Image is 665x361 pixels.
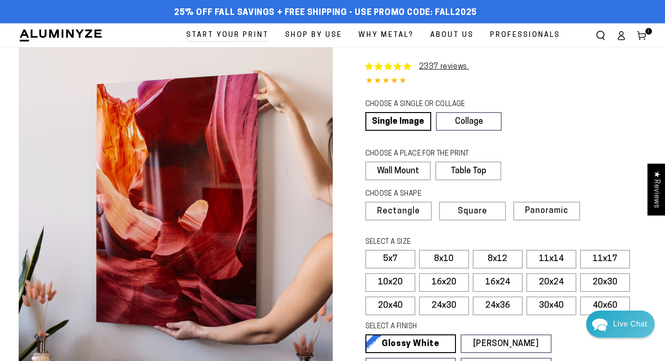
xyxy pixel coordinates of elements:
[351,23,421,47] a: Why Metal?
[430,29,474,42] span: About Us
[613,311,647,338] div: Contact Us Directly
[423,23,481,47] a: About Us
[365,334,456,353] a: Glossy White
[473,250,523,269] label: 8x12
[174,8,477,18] span: 25% off FALL Savings + Free Shipping - Use Promo Code: FALL2025
[365,237,531,248] legend: SELECT A SIZE
[461,334,552,353] a: [PERSON_NAME]
[419,63,469,71] a: 2337 reviews.
[365,322,531,332] legend: SELECT A FINISH
[647,28,650,35] span: 1
[590,25,611,46] summary: Search our site
[365,99,493,110] legend: CHOOSE A SINGLE OR COLLAGE
[419,297,469,315] label: 24x30
[473,273,523,292] label: 16x24
[526,273,576,292] label: 20x24
[365,112,431,131] a: Single Image
[490,29,560,42] span: Professionals
[365,162,431,180] label: Wall Mount
[179,23,276,47] a: Start Your Print
[377,207,420,216] span: Rectangle
[358,29,414,42] span: Why Metal?
[435,162,501,180] label: Table Top
[186,29,269,42] span: Start Your Print
[365,297,415,315] label: 20x40
[285,29,342,42] span: Shop By Use
[365,75,647,88] div: 4.85 out of 5.0 stars
[419,250,469,269] label: 8x10
[365,189,494,199] legend: CHOOSE A SHAPE
[586,311,655,338] div: Chat widget toggle
[647,163,665,215] div: Click to open Judge.me floating reviews tab
[19,28,103,42] img: Aluminyze
[458,207,487,216] span: Square
[436,112,502,131] a: Collage
[483,23,567,47] a: Professionals
[580,273,630,292] label: 20x30
[365,149,493,159] legend: CHOOSE A PLACE FOR THE PRINT
[525,206,568,215] span: Panoramic
[580,250,630,269] label: 11x17
[365,273,415,292] label: 10x20
[526,297,576,315] label: 30x40
[526,250,576,269] label: 11x14
[278,23,349,47] a: Shop By Use
[419,273,469,292] label: 16x20
[473,297,523,315] label: 24x36
[365,250,415,269] label: 5x7
[580,297,630,315] label: 40x60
